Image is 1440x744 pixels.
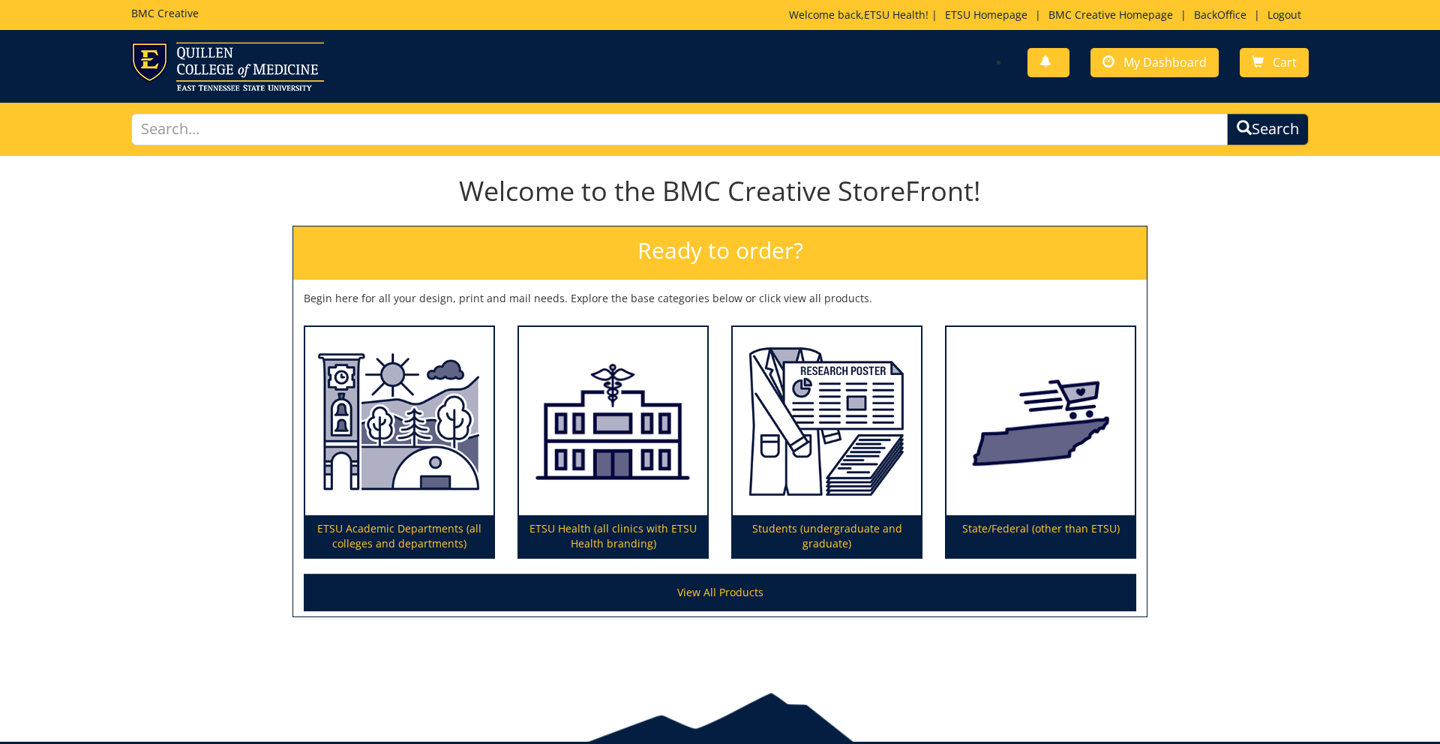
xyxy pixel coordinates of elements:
span: My Dashboard [1123,54,1207,70]
img: State/Federal (other than ETSU) [946,327,1135,516]
p: ETSU Academic Departments (all colleges and departments) [305,515,493,557]
a: ETSU Health (all clinics with ETSU Health branding) [519,327,707,558]
img: ETSU Health (all clinics with ETSU Health branding) [519,327,707,516]
h2: Ready to order? [293,226,1147,280]
a: BackOffice [1186,7,1254,22]
p: Welcome back, ! | | | | [789,7,1309,22]
input: Search... [131,113,1228,145]
a: State/Federal (other than ETSU) [946,327,1135,558]
p: State/Federal (other than ETSU) [946,515,1135,557]
a: ETSU Academic Departments (all colleges and departments) [305,327,493,558]
button: Search [1227,113,1309,145]
img: Students (undergraduate and graduate) [733,327,921,516]
p: ETSU Health (all clinics with ETSU Health branding) [519,515,707,557]
p: Begin here for all your design, print and mail needs. Explore the base categories below or click ... [304,291,1136,306]
img: ETSU Academic Departments (all colleges and departments) [305,327,493,516]
span: Cart [1273,54,1297,70]
a: BMC Creative Homepage [1041,7,1180,22]
a: Cart [1240,48,1309,77]
a: View All Products [304,574,1136,611]
p: Students (undergraduate and graduate) [733,515,921,557]
h5: BMC Creative [131,7,199,19]
a: ETSU Health [864,7,925,22]
h1: Welcome to the BMC Creative StoreFront! [292,176,1147,206]
a: Students (undergraduate and graduate) [733,327,921,558]
a: Logout [1260,7,1309,22]
a: My Dashboard [1090,48,1219,77]
a: ETSU Homepage [937,7,1035,22]
img: ETSU logo [131,42,324,91]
